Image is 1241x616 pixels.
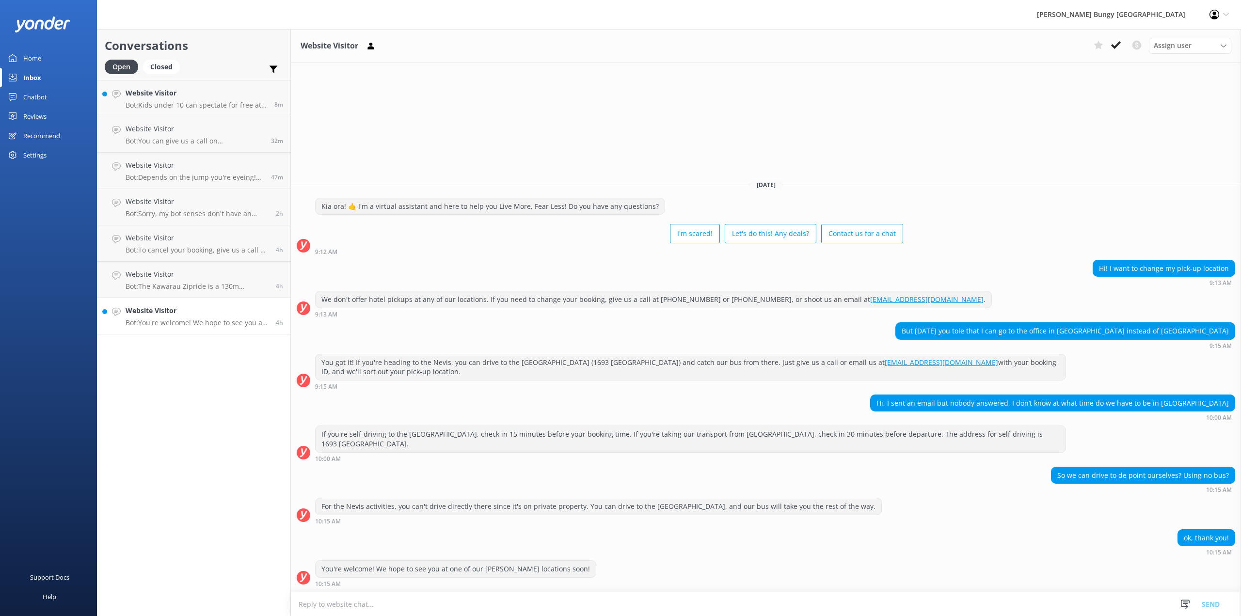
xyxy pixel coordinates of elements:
a: Website VisitorBot:You can give us a call on [PHONE_NUMBER] or [PHONE_NUMBER] to chat with a crew... [97,116,290,153]
div: You got it! If you're heading to the Nevis, you can drive to the [GEOGRAPHIC_DATA] (1693 [GEOGRAP... [316,354,1066,380]
div: Kia ora! 🤙 I'm a virtual assistant and here to help you Live More, Fear Less! Do you have any que... [316,198,665,215]
a: Website VisitorBot:The Kawarau Zipride is a 130m adrenaline rush where you zip down at over 60km ... [97,262,290,298]
div: Oct 06 2025 10:00am (UTC +13:00) Pacific/Auckland [315,455,1066,462]
div: Oct 06 2025 10:00am (UTC +13:00) Pacific/Auckland [870,414,1235,421]
span: Oct 06 2025 10:32am (UTC +13:00) Pacific/Auckland [276,246,283,254]
p: Bot: You're welcome! We hope to see you at one of our [PERSON_NAME] locations soon! [126,318,269,327]
strong: 10:00 AM [315,456,341,462]
span: Oct 06 2025 12:19pm (UTC +13:00) Pacific/Auckland [276,209,283,218]
a: [EMAIL_ADDRESS][DOMAIN_NAME] [885,358,998,367]
div: For the Nevis activities, you can't drive directly there since it's on private property. You can ... [316,498,881,515]
p: Bot: Depends on the jump you're eyeing! Here's the lowdown: - **Nevis Bungy**: Allow 4 hours for ... [126,173,264,182]
strong: 9:13 AM [1209,280,1232,286]
span: Oct 06 2025 02:01pm (UTC +13:00) Pacific/Auckland [271,137,283,145]
span: Oct 06 2025 02:25pm (UTC +13:00) Pacific/Auckland [274,100,283,109]
h4: Website Visitor [126,88,267,98]
div: Oct 06 2025 09:15am (UTC +13:00) Pacific/Auckland [315,383,1066,390]
h4: Website Visitor [126,233,269,243]
p: Bot: Sorry, my bot senses don't have an answer for that, please try and rephrase your question, I... [126,209,269,218]
h2: Conversations [105,36,283,55]
h4: Website Visitor [126,160,264,171]
a: Website VisitorBot:Kids under 10 can spectate for free at [GEOGRAPHIC_DATA], but the Auckland fee... [97,80,290,116]
div: Oct 06 2025 09:13am (UTC +13:00) Pacific/Auckland [1093,279,1235,286]
div: Help [43,587,56,606]
div: Support Docs [30,568,69,587]
h4: Website Visitor [126,269,269,280]
p: Bot: You can give us a call on [PHONE_NUMBER] or [PHONE_NUMBER] to chat with a crew member. Our o... [126,137,264,145]
div: Home [23,48,41,68]
div: Settings [23,145,47,165]
span: Oct 06 2025 10:29am (UTC +13:00) Pacific/Auckland [276,282,283,290]
h4: Website Visitor [126,124,264,134]
div: Oct 06 2025 10:15am (UTC +13:00) Pacific/Auckland [315,518,882,524]
div: Oct 06 2025 09:15am (UTC +13:00) Pacific/Auckland [895,342,1235,349]
div: Oct 06 2025 09:12am (UTC +13:00) Pacific/Auckland [315,248,903,255]
span: [DATE] [751,181,781,189]
a: Open [105,61,143,72]
div: You're welcome! We hope to see you at one of our [PERSON_NAME] locations soon! [316,561,596,577]
div: So we can drive to de point ourselves? Using no bus? [1051,467,1235,484]
a: Closed [143,61,185,72]
h4: Website Visitor [126,196,269,207]
div: Hi, I sent an email but nobody answered, I don’t know at what time do we have to be in [GEOGRAPHI... [871,395,1235,411]
div: Recommend [23,126,60,145]
div: Reviews [23,107,47,126]
strong: 10:15 AM [315,581,341,587]
button: I'm scared! [670,224,720,243]
img: yonder-white-logo.png [15,16,70,32]
strong: 10:15 AM [315,519,341,524]
a: Website VisitorBot:You're welcome! We hope to see you at one of our [PERSON_NAME] locations soon!4h [97,298,290,334]
div: Oct 06 2025 10:15am (UTC +13:00) Pacific/Auckland [1051,486,1235,493]
a: Website VisitorBot:Depends on the jump you're eyeing! Here's the lowdown: - **Nevis Bungy**: Allo... [97,153,290,189]
span: Oct 06 2025 10:15am (UTC +13:00) Pacific/Auckland [276,318,283,327]
strong: 9:15 AM [315,384,337,390]
strong: 10:15 AM [1206,487,1232,493]
div: Open [105,60,138,74]
div: ok, thank you! [1178,530,1235,546]
div: If you're self-driving to the [GEOGRAPHIC_DATA], check in 15 minutes before your booking time. If... [316,426,1066,452]
h3: Website Visitor [301,40,358,52]
strong: 10:00 AM [1206,415,1232,421]
button: Contact us for a chat [821,224,903,243]
a: [EMAIL_ADDRESS][DOMAIN_NAME] [870,295,984,304]
div: Inbox [23,68,41,87]
p: Bot: To cancel your booking, give us a call at [PHONE_NUMBER] or [PHONE_NUMBER], or shoot us an e... [126,246,269,254]
span: Oct 06 2025 01:46pm (UTC +13:00) Pacific/Auckland [271,173,283,181]
strong: 9:13 AM [315,312,337,317]
h4: Website Visitor [126,305,269,316]
div: Hi! I want to change my pick-up location [1093,260,1235,277]
div: Assign User [1149,38,1231,53]
div: But [DATE] you tole that I can go to the office in [GEOGRAPHIC_DATA] instead of [GEOGRAPHIC_DATA] [896,323,1235,339]
strong: 9:12 AM [315,249,337,255]
a: Website VisitorBot:Sorry, my bot senses don't have an answer for that, please try and rephrase yo... [97,189,290,225]
div: Oct 06 2025 10:15am (UTC +13:00) Pacific/Auckland [315,580,596,587]
button: Let's do this! Any deals? [725,224,816,243]
p: Bot: The Kawarau Zipride is a 130m adrenaline rush where you zip down at over 60km an hour. With ... [126,282,269,291]
a: Website VisitorBot:To cancel your booking, give us a call at [PHONE_NUMBER] or [PHONE_NUMBER], or... [97,225,290,262]
div: We don't offer hotel pickups at any of our locations. If you need to change your booking, give us... [316,291,991,308]
strong: 9:15 AM [1209,343,1232,349]
div: Oct 06 2025 09:13am (UTC +13:00) Pacific/Auckland [315,311,992,317]
div: Closed [143,60,180,74]
div: Chatbot [23,87,47,107]
div: Oct 06 2025 10:15am (UTC +13:00) Pacific/Auckland [1177,549,1235,555]
strong: 10:15 AM [1206,550,1232,555]
span: Assign user [1154,40,1192,51]
p: Bot: Kids under 10 can spectate for free at [GEOGRAPHIC_DATA], but the Auckland fee still applies... [126,101,267,110]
